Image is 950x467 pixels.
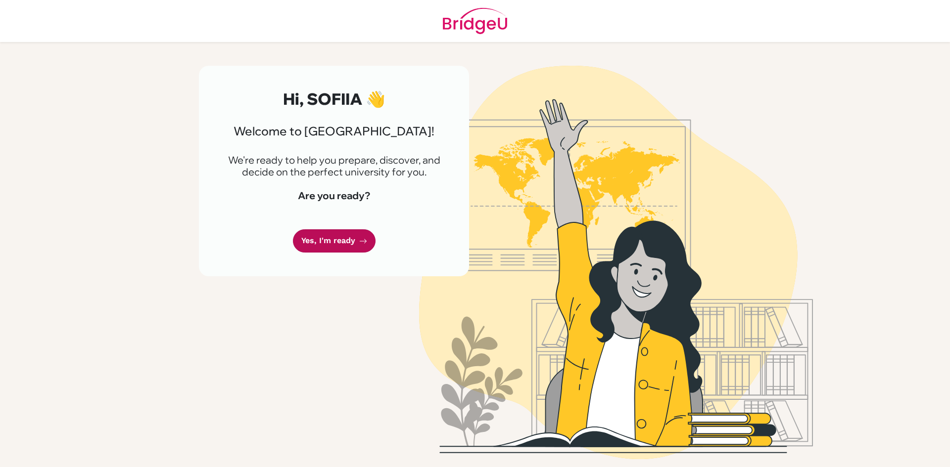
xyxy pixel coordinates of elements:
p: We're ready to help you prepare, discover, and decide on the perfect university for you. [223,154,445,178]
h3: Welcome to [GEOGRAPHIC_DATA]! [223,124,445,138]
img: Welcome to Bridge U [334,66,898,459]
a: Yes, I'm ready [293,229,376,253]
h4: Are you ready? [223,190,445,202]
h2: Hi, SOFIIA 👋 [223,89,445,108]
